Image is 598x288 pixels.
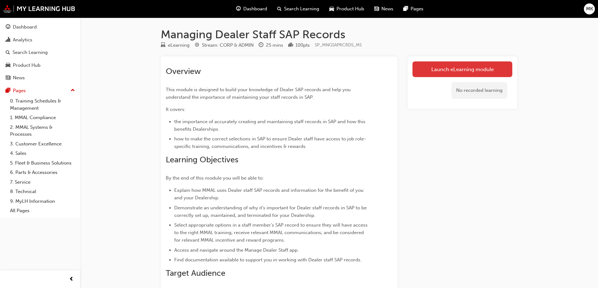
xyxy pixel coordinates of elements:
[231,3,272,15] a: guage-iconDashboard
[6,75,10,81] span: news-icon
[166,66,201,76] span: Overview
[337,5,364,13] span: Product Hub
[259,43,263,48] span: clock-icon
[174,205,368,218] span: Demonstrate an understanding of why it’s important for Dealer staff records in SAP to be correctl...
[161,43,165,48] span: learningResourceType_ELEARNING-icon
[3,72,78,84] a: News
[195,43,199,48] span: target-icon
[166,87,352,100] span: This module is designed to build your knowledge of Dealer SAP records and help you understand the...
[8,206,78,216] a: All Pages
[3,85,78,97] button: Pages
[6,24,10,30] span: guage-icon
[174,119,367,132] span: the importance of accurately creating and maintaining staff records in SAP and how this benefits ...
[3,60,78,71] a: Product Hub
[168,42,190,49] div: eLearning
[315,42,362,48] span: Learning resource code
[166,175,264,181] span: By the end of this module you will be able to:
[161,41,190,49] div: Type
[3,20,78,85] button: DashboardAnalyticsSearch LearningProduct HubNews
[295,42,310,49] div: 100 pts
[403,5,408,13] span: pages-icon
[8,168,78,177] a: 6. Parts & Accessories
[411,5,423,13] span: Pages
[69,275,74,283] span: prev-icon
[166,107,186,112] span: It covers:
[13,74,25,81] div: News
[369,3,398,15] a: news-iconNews
[13,24,37,31] div: Dashboard
[6,50,10,55] span: search-icon
[174,247,299,253] span: Access and navigate around the Manage Dealer Staff app.
[324,3,369,15] a: car-iconProduct Hub
[8,177,78,187] a: 7. Service
[202,42,254,49] div: Stream: CORP & ADMIN
[13,87,26,94] div: Pages
[6,37,10,43] span: chart-icon
[195,41,254,49] div: Stream
[174,257,362,263] span: Find documentation available to support you in working with Dealer staff SAP records.
[8,187,78,196] a: 8. Technical
[8,139,78,149] a: 3. Customer Excellence
[277,5,282,13] span: search-icon
[174,222,369,243] span: Select appropriate options in a staff member’s SAP record to ensure they will have access to the ...
[8,149,78,158] a: 4. Sales
[6,63,10,68] span: car-icon
[8,196,78,206] a: 9. MyLH Information
[174,136,366,149] span: how to make the correct selections in SAP to ensure Dealer staff have access to job role-specific...
[13,36,32,44] div: Analytics
[381,5,393,13] span: News
[243,5,267,13] span: Dashboard
[8,158,78,168] a: 5. Fleet & Business Solutions
[272,3,324,15] a: search-iconSearch Learning
[71,86,75,95] span: up-icon
[13,62,40,69] div: Product Hub
[8,113,78,123] a: 1. MMAL Compliance
[266,42,283,49] div: 25 mins
[584,3,595,14] button: MK
[3,5,75,13] img: mmal
[329,5,334,13] span: car-icon
[3,34,78,46] a: Analytics
[8,123,78,139] a: 2. MMAL Systems & Processes
[259,41,283,49] div: Duration
[161,28,517,41] h1: Managing Dealer Staff SAP Records
[288,43,293,48] span: podium-icon
[586,5,593,13] span: MK
[412,61,512,77] a: Launch eLearning module
[3,47,78,58] a: Search Learning
[284,5,319,13] span: Search Learning
[166,155,238,165] span: Learning Objectives
[398,3,428,15] a: pages-iconPages
[374,5,379,13] span: news-icon
[174,187,365,201] span: Explain how MMAL uses Dealer staff SAP records and information for the benefit of you and your De...
[236,5,241,13] span: guage-icon
[3,21,78,33] a: Dashboard
[13,49,48,56] div: Search Learning
[451,82,507,99] div: No recorded learning
[8,96,78,113] a: 0. Training Schedules & Management
[6,88,10,94] span: pages-icon
[288,41,310,49] div: Points
[166,268,225,278] span: Target Audience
